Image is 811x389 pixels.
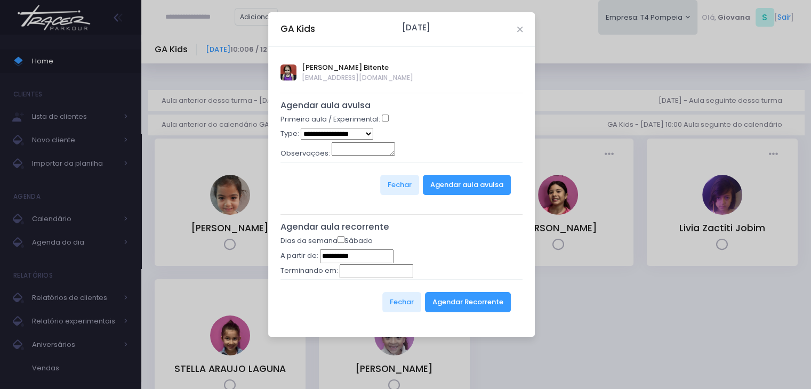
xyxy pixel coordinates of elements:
button: Agendar aula avulsa [423,175,511,195]
button: Fechar [382,292,421,312]
form: Dias da semana [280,236,523,325]
label: A partir de: [280,250,318,261]
h5: Agendar aula recorrente [280,222,523,232]
input: Sábado [338,236,344,243]
button: Close [517,27,523,32]
h5: Agendar aula avulsa [280,100,523,111]
label: Sábado [338,236,373,246]
button: Fechar [380,175,419,195]
h6: [DATE] [402,23,430,33]
h5: GA Kids [280,22,315,36]
span: [EMAIL_ADDRESS][DOMAIN_NAME] [302,73,413,83]
label: Primeira aula / Experimental: [280,114,380,125]
button: Agendar Recorrente [425,292,511,312]
label: Terminando em: [280,265,338,276]
label: Observações: [280,148,330,159]
span: [PERSON_NAME] Bitente [302,62,413,73]
label: Type: [280,128,299,139]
